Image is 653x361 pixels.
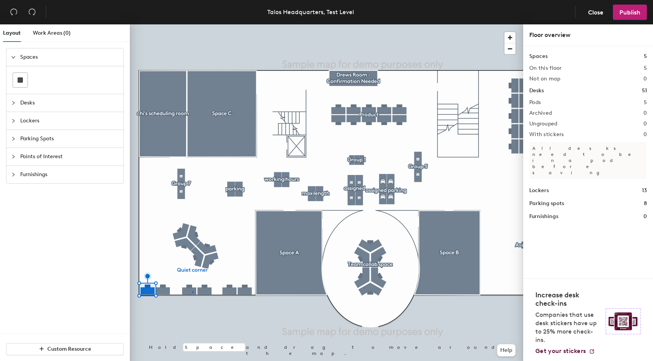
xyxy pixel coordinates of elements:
[11,119,16,123] span: collapsed
[613,5,647,20] button: Publish
[24,5,40,20] button: Redo (⌘ + ⇧ + Z)
[267,7,354,17] div: Talos Headquarters, Test Level
[529,52,548,61] h1: Spaces
[47,346,91,352] span: Custom Resource
[529,132,564,138] h2: With stickers
[20,94,119,112] span: Desks
[20,166,119,183] span: Furnishings
[535,347,595,355] a: Get your stickers
[642,186,647,195] h1: 13
[535,291,601,308] h4: Increase desk check-ins
[535,347,586,355] span: Get your stickers
[10,8,18,16] span: undo
[535,311,601,344] p: Companies that use desk stickers have up to 25% more check-ins.
[11,136,16,141] span: collapsed
[644,52,647,61] h1: 5
[529,65,562,71] h2: On this floor
[6,5,21,20] button: Undo (⌘ + Z)
[606,308,641,334] img: Sticker logo
[619,9,640,16] span: Publish
[6,343,124,355] button: Custom Resource
[643,110,647,116] h2: 0
[643,76,647,82] h2: 0
[20,48,119,66] span: Spaces
[643,132,647,138] h2: 0
[643,212,647,221] h1: 0
[497,344,516,356] button: Help
[529,142,647,179] p: All desks need to be in a pod before saving
[529,186,549,195] h1: Lockers
[529,199,564,208] h1: Parking spots
[529,212,558,221] h1: Furnishings
[11,55,16,59] span: expanded
[642,87,647,95] h1: 51
[643,121,647,127] h2: 0
[644,199,647,208] h1: 8
[644,99,647,106] h2: 5
[529,121,558,127] h2: Ungrouped
[529,30,647,40] div: Floor overview
[20,112,119,130] span: Lockers
[11,154,16,159] span: collapsed
[582,5,610,20] button: Close
[529,87,544,95] h1: Desks
[3,30,21,36] span: Layout
[529,99,541,106] h2: Pods
[11,172,16,177] span: collapsed
[529,76,560,82] h2: Not on map
[33,30,71,36] span: Work Areas (0)
[20,148,119,165] span: Points of Interest
[644,65,647,71] h2: 5
[20,130,119,148] span: Parking Spots
[529,110,552,116] h2: Archived
[11,101,16,105] span: collapsed
[588,9,603,16] span: Close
